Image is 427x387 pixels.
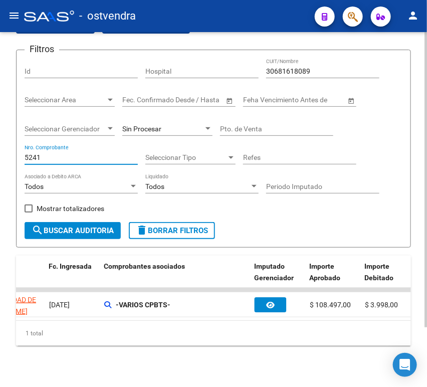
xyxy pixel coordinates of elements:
[365,301,398,309] span: $ 3.998,00
[25,42,59,56] h3: Filtros
[49,301,70,309] span: [DATE]
[32,224,44,236] mat-icon: search
[309,262,340,282] span: Importe Aprobado
[37,203,104,215] span: Mostrar totalizadores
[145,182,164,190] span: Todos
[8,10,20,22] mat-icon: menu
[116,301,170,309] strong: -VARIOS CPBTS-
[79,5,136,27] span: - ostvendra
[224,95,235,106] button: Open calendar
[346,95,356,106] button: Open calendar
[310,301,351,309] span: $ 108.497,00
[167,96,217,104] input: Fecha fin
[45,256,100,289] datatable-header-cell: Fc. Ingresada
[25,96,106,104] span: Seleccionar Area
[250,256,305,289] datatable-header-cell: Imputado Gerenciador
[100,256,250,289] datatable-header-cell: Comprobantes asociados
[254,262,294,282] span: Imputado Gerenciador
[25,182,44,190] span: Todos
[305,256,360,289] datatable-header-cell: Importe Aprobado
[360,256,415,289] datatable-header-cell: Importe Debitado
[16,321,411,346] div: 1 total
[136,226,208,235] span: Borrar Filtros
[25,222,121,239] button: Buscar Auditoria
[407,10,419,22] mat-icon: person
[122,96,159,104] input: Fecha inicio
[32,226,114,235] span: Buscar Auditoria
[364,262,393,282] span: Importe Debitado
[104,262,185,270] span: Comprobantes asociados
[122,125,161,133] span: Sin Procesar
[145,153,227,162] span: Seleccionar Tipo
[136,224,148,236] mat-icon: delete
[129,222,215,239] button: Borrar Filtros
[25,125,106,133] span: Seleccionar Gerenciador
[49,262,92,270] span: Fc. Ingresada
[393,353,417,377] div: Open Intercom Messenger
